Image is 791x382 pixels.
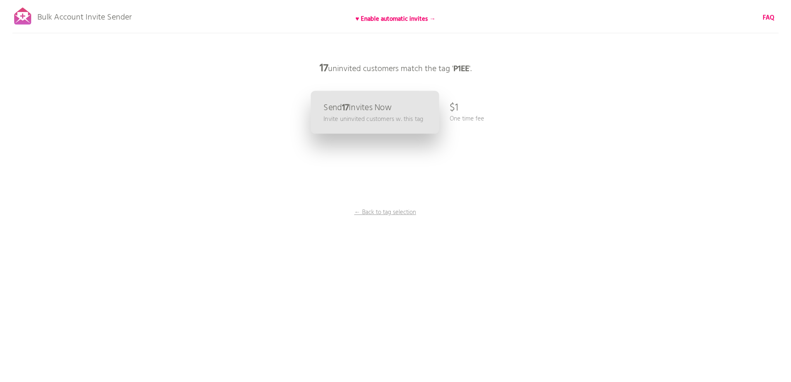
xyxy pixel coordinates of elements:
[323,104,392,112] p: Send Invites Now
[271,56,520,81] p: uninvited customers match the tag ' '.
[355,14,436,24] b: ♥ Enable automatic invites →
[450,114,484,123] p: One time fee
[320,60,328,77] b: 17
[354,208,416,217] p: ← Back to tag selection
[311,91,439,134] a: Send17Invites Now Invite uninvited customers w. this tag
[342,101,348,115] b: 17
[323,114,423,124] p: Invite uninvited customers w. this tag
[453,62,469,76] b: P1EE
[450,96,458,121] p: $1
[763,13,774,22] a: FAQ
[763,13,774,23] b: FAQ
[37,5,132,26] p: Bulk Account Invite Sender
